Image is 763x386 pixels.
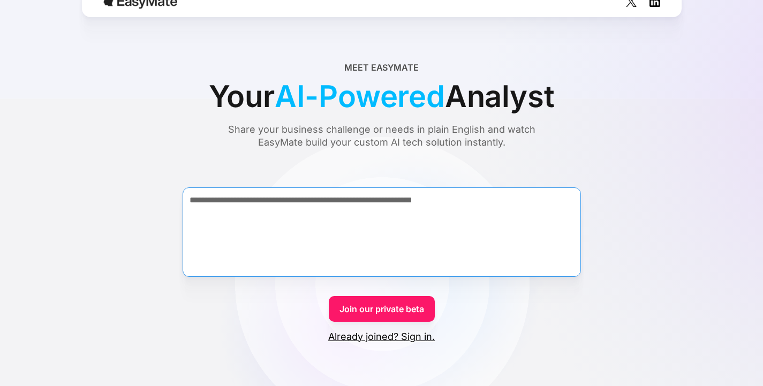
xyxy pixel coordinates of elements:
[344,61,419,74] div: Meet EasyMate
[209,74,555,119] div: Your
[328,330,435,343] a: Already joined? Sign in.
[26,168,737,343] form: Form
[208,123,556,149] div: Share your business challenge or needs in plain English and watch EasyMate build your custom AI t...
[445,74,555,119] span: Analyst
[275,74,445,119] span: AI-Powered
[329,296,435,322] a: Join our private beta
